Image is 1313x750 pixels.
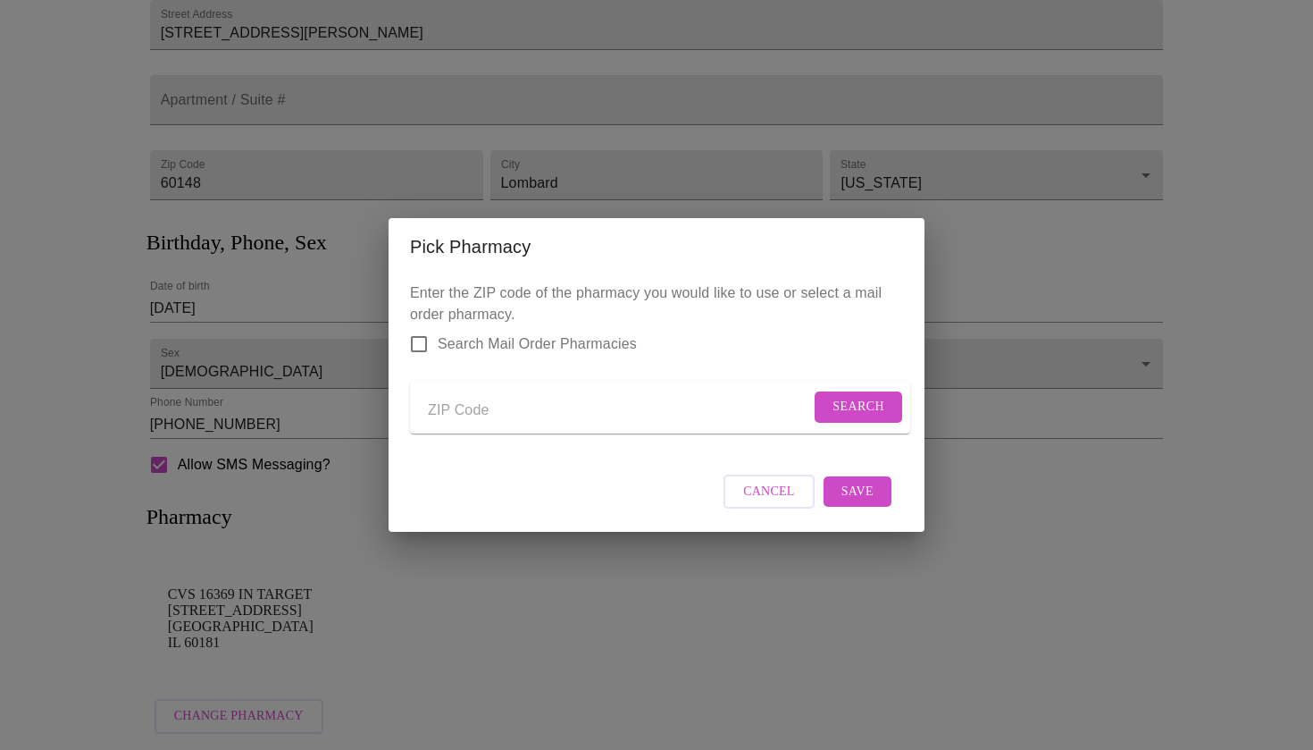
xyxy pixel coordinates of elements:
[824,476,891,508] button: Save
[438,333,637,355] span: Search Mail Order Pharmacies
[410,282,903,448] p: Enter the ZIP code of the pharmacy you would like to use or select a mail order pharmacy.
[815,392,902,423] button: Search
[743,481,795,503] span: Cancel
[410,232,903,261] h2: Pick Pharmacy
[832,396,884,418] span: Search
[723,475,815,510] button: Cancel
[841,481,874,503] span: Save
[428,396,810,425] input: Send a message to your care team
